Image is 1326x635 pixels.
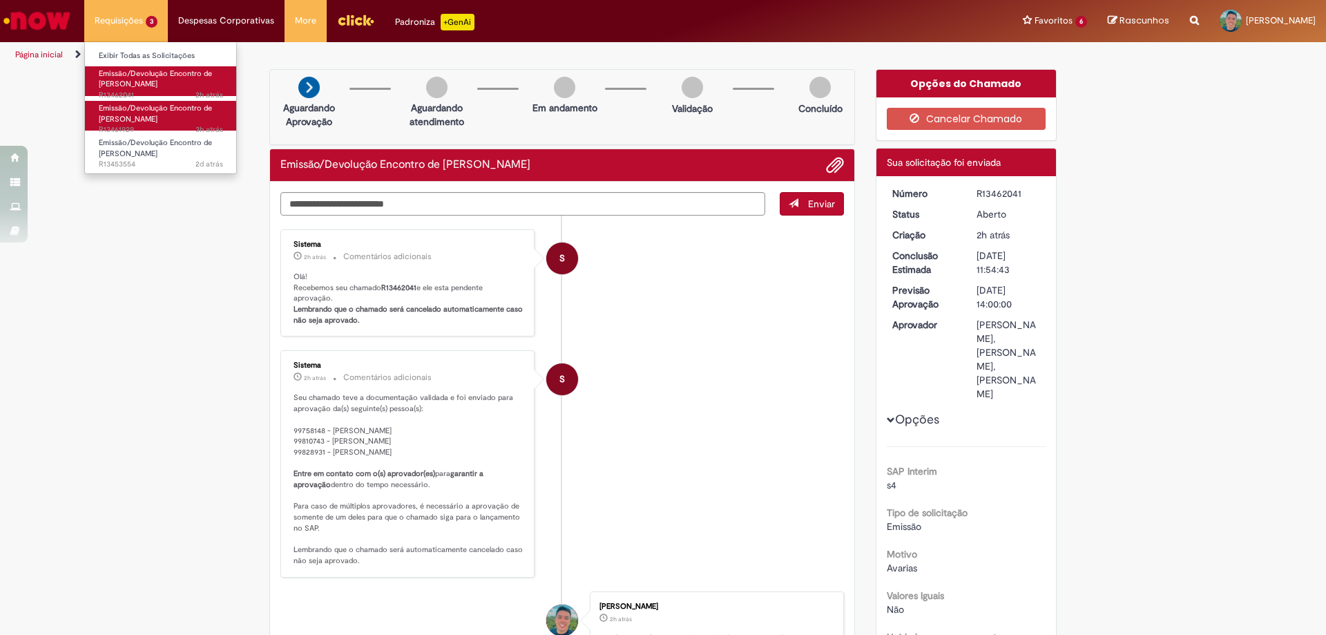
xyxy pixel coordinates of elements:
div: R13462041 [977,187,1041,200]
div: Padroniza [395,14,474,30]
b: Entre em contato com o(s) aprovador(es) [294,468,435,479]
span: 3 [146,16,157,28]
p: Olá! Recebemos seu chamado e ele esta pendente aprovação. [294,272,523,326]
ul: Requisições [84,41,237,174]
span: Enviar [808,198,835,210]
textarea: Digite sua mensagem aqui... [280,192,765,216]
span: 2h atrás [304,253,326,261]
span: Emissão/Devolução Encontro de [PERSON_NAME] [99,68,212,90]
img: img-circle-grey.png [682,77,703,98]
time: 29/08/2025 12:00:55 [304,374,326,382]
img: img-circle-grey.png [809,77,831,98]
p: Concluído [798,102,843,115]
span: 3h atrás [195,124,223,135]
div: [DATE] 14:00:00 [977,283,1041,311]
b: Valores Iguais [887,589,944,602]
dt: Aprovador [882,318,967,332]
span: R13453554 [99,159,223,170]
time: 29/08/2025 11:54:41 [195,90,223,100]
dt: Número [882,187,967,200]
span: 2h atrás [977,229,1010,241]
span: [PERSON_NAME] [1246,15,1316,26]
b: R13462041 [381,283,416,293]
span: s4 [887,479,896,491]
dt: Conclusão Estimada [882,249,967,276]
p: Em andamento [532,101,597,115]
p: Validação [672,102,713,115]
span: Emissão/Devolução Encontro de [PERSON_NAME] [99,103,212,124]
span: R13462041 [99,90,223,101]
a: Aberto R13462041 : Emissão/Devolução Encontro de Contas Fornecedor [85,66,237,96]
span: Emissão [887,520,921,533]
a: Rascunhos [1108,15,1169,28]
span: Despesas Corporativas [178,14,274,28]
small: Comentários adicionais [343,372,432,383]
dt: Criação [882,228,967,242]
time: 29/08/2025 11:38:53 [195,124,223,135]
p: Aguardando atendimento [403,101,470,129]
a: Exibir Todas as Solicitações [85,48,237,64]
div: Sistema [294,361,523,370]
span: 2d atrás [195,159,223,169]
span: 2h atrás [304,374,326,382]
button: Cancelar Chamado [887,108,1046,130]
span: Avarias [887,562,917,574]
span: More [295,14,316,28]
time: 29/08/2025 12:01:03 [304,253,326,261]
div: [PERSON_NAME] [599,603,829,611]
span: 2h atrás [610,615,632,623]
span: 2h atrás [195,90,223,100]
p: +GenAi [441,14,474,30]
b: Lembrando que o chamado será cancelado automaticamente caso não seja aprovado. [294,304,525,325]
small: Comentários adicionais [343,251,432,263]
a: Aberto R13453554 : Emissão/Devolução Encontro de Contas Fornecedor [85,135,237,165]
b: garantir a aprovação [294,468,486,490]
img: img-circle-grey.png [554,77,575,98]
button: Enviar [780,192,844,216]
div: Aberto [977,207,1041,221]
span: Favoritos [1035,14,1073,28]
span: S [559,242,565,275]
button: Adicionar anexos [826,156,844,174]
span: Requisições [95,14,143,28]
img: click_logo_yellow_360x200.png [337,10,374,30]
img: img-circle-grey.png [426,77,448,98]
span: 6 [1075,16,1087,28]
a: Página inicial [15,49,63,60]
div: System [546,363,578,395]
span: Emissão/Devolução Encontro de [PERSON_NAME] [99,138,212,159]
b: SAP Interim [887,465,937,477]
dt: Previsão Aprovação [882,283,967,311]
time: 29/08/2025 11:54:18 [610,615,632,623]
div: Sistema [294,240,523,249]
img: ServiceNow [1,7,73,35]
time: 27/08/2025 16:25:49 [195,159,223,169]
span: Sua solicitação foi enviada [887,156,1001,169]
b: Motivo [887,548,917,560]
span: Rascunhos [1120,14,1169,27]
div: [PERSON_NAME], [PERSON_NAME], [PERSON_NAME] [977,318,1041,401]
div: 29/08/2025 11:54:39 [977,228,1041,242]
div: [DATE] 11:54:43 [977,249,1041,276]
p: Seu chamado teve a documentação validada e foi enviado para aprovação da(s) seguinte(s) pessoa(s)... [294,392,523,566]
div: Opções do Chamado [876,70,1057,97]
img: arrow-next.png [298,77,320,98]
dt: Status [882,207,967,221]
b: Tipo de solicitação [887,506,968,519]
span: S [559,363,565,396]
h2: Emissão/Devolução Encontro de Contas Fornecedor Histórico de tíquete [280,159,530,171]
p: Aguardando Aprovação [276,101,343,129]
ul: Trilhas de página [10,42,874,68]
span: Não [887,603,904,616]
span: R13461929 [99,124,223,135]
a: Aberto R13461929 : Emissão/Devolução Encontro de Contas Fornecedor [85,101,237,131]
time: 29/08/2025 11:54:39 [977,229,1010,241]
div: System [546,243,578,274]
